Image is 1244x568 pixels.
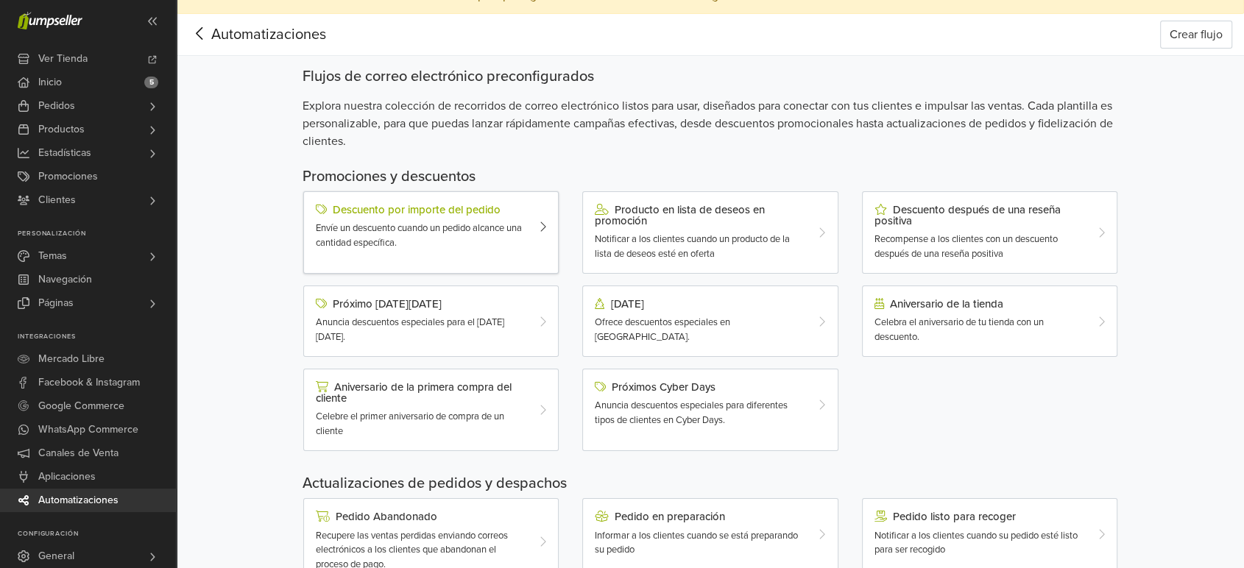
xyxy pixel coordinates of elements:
[874,316,1044,343] span: Celebra el aniversario de tu tienda con un descuento.
[18,230,176,238] p: Personalización
[38,94,75,118] span: Pedidos
[874,233,1058,260] span: Recompense a los clientes con un descuento después de una reseña positiva
[595,530,798,556] span: Informar a los clientes cuando se está preparando su pedido
[38,291,74,315] span: Páginas
[595,316,730,343] span: Ofrece descuentos especiales en [GEOGRAPHIC_DATA].
[38,118,85,141] span: Productos
[1160,21,1232,49] button: Crear flujo
[595,233,790,260] span: Notificar a los clientes cuando un producto de la lista de deseos esté en oferta
[874,298,1084,310] div: Aniversario de la tienda
[38,371,140,394] span: Facebook & Instagram
[303,475,1118,492] h5: Actualizaciones de pedidos y despachos
[38,47,88,71] span: Ver Tienda
[38,394,124,418] span: Google Commerce
[38,489,119,512] span: Automatizaciones
[144,77,158,88] span: 5
[874,511,1084,522] div: Pedido listo para recoger
[38,347,105,371] span: Mercado Libre
[18,530,176,539] p: Configuración
[38,71,62,94] span: Inicio
[595,381,805,393] div: Próximos Cyber Days
[316,222,522,249] span: Envíe un descuento cuando un pedido alcance una cantidad específica.
[38,544,74,568] span: General
[303,97,1118,150] span: Explora nuestra colección de recorridos de correo electrónico listos para usar, diseñados para co...
[595,400,788,426] span: Anuncia descuentos especiales para diferentes tipos de clientes en Cyber Days.
[38,418,138,441] span: WhatsApp Commerce
[18,333,176,341] p: Integraciones
[188,24,303,46] span: Automatizaciones
[38,268,92,291] span: Navegación
[316,381,526,404] div: Aniversario de la primera compra del cliente
[38,244,67,268] span: Temas
[874,204,1084,227] div: Descuento después de una reseña positiva
[316,316,504,343] span: Anuncia descuentos especiales para el [DATE][DATE].
[316,511,526,522] div: Pedido Abandonado
[38,465,96,489] span: Aplicaciones
[595,204,805,227] div: Producto en lista de deseos en promoción
[303,168,1118,185] h5: Promociones y descuentos
[303,68,1118,85] div: Flujos de correo electrónico preconfigurados
[38,165,98,188] span: Promociones
[316,204,526,216] div: Descuento por importe del pedido
[38,141,91,165] span: Estadísticas
[316,411,504,437] span: Celebre el primer aniversario de compra de un cliente
[316,298,526,310] div: Próximo [DATE][DATE]
[874,530,1078,556] span: Notificar a los clientes cuando su pedido esté listo para ser recogido
[595,511,805,522] div: Pedido en preparación
[38,188,76,212] span: Clientes
[595,298,805,310] div: [DATE]
[38,441,119,465] span: Canales de Venta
